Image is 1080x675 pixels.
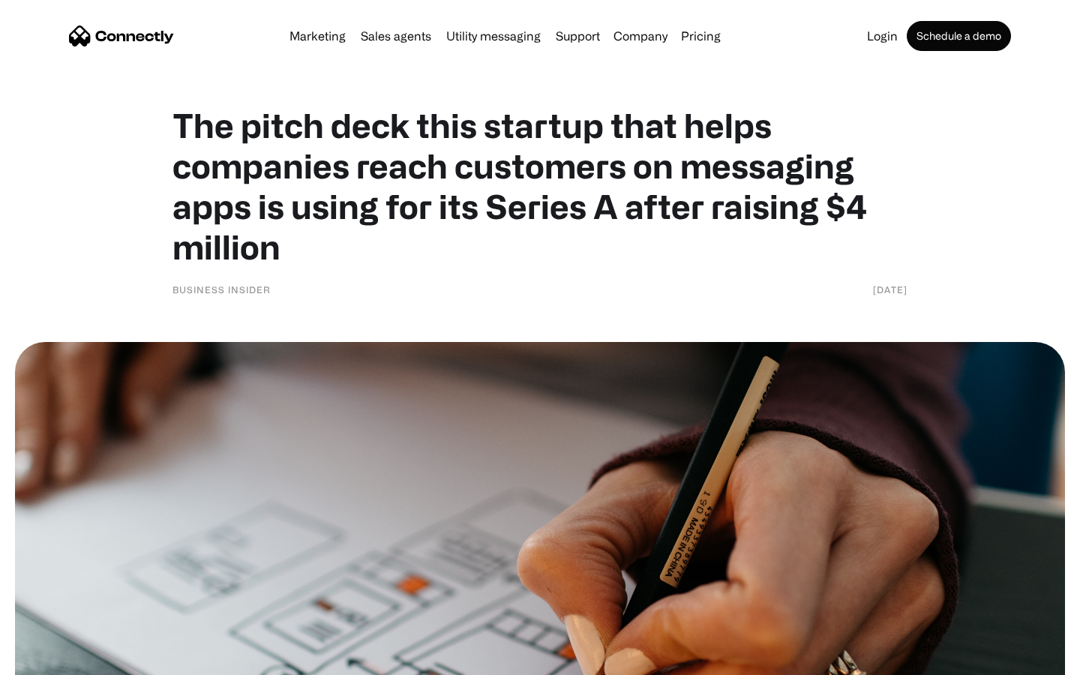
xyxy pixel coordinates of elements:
[675,30,727,42] a: Pricing
[355,30,437,42] a: Sales agents
[172,105,907,267] h1: The pitch deck this startup that helps companies reach customers on messaging apps is using for i...
[15,649,90,670] aside: Language selected: English
[861,30,904,42] a: Login
[613,25,667,46] div: Company
[30,649,90,670] ul: Language list
[550,30,606,42] a: Support
[440,30,547,42] a: Utility messaging
[172,282,271,297] div: Business Insider
[873,282,907,297] div: [DATE]
[283,30,352,42] a: Marketing
[907,21,1011,51] a: Schedule a demo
